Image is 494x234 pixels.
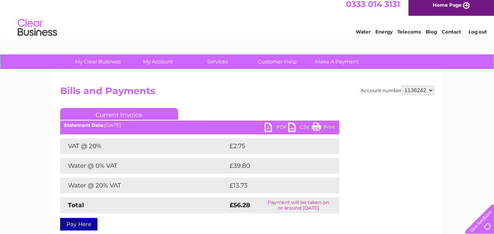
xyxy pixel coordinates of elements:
td: £2.75 [228,138,321,154]
a: Log out [468,33,487,39]
div: Clear Business is a trading name of Verastar Limited (registered in [GEOGRAPHIC_DATA] No. 3667643... [62,4,433,38]
td: Water @ 0% VAT [60,158,228,174]
b: Statement Date: [64,122,105,128]
strong: £56.28 [230,201,250,209]
a: Contact [442,33,461,39]
strong: Total [68,201,84,209]
img: logo.png [17,20,57,45]
a: Print [312,123,335,134]
td: £13.73 [228,178,322,193]
td: VAT @ 20% [60,138,228,154]
div: [DATE] [60,123,339,128]
a: Pay Here [60,218,97,230]
h2: Bills and Payments [60,85,434,100]
td: Payment will be taken on or around [DATE] [258,197,339,213]
a: Water [356,33,371,39]
a: My Account [125,54,190,69]
a: PDF [264,123,288,134]
td: £39.80 [228,158,324,174]
td: Water @ 20% VAT [60,178,228,193]
div: Account number [361,85,434,95]
a: 0333 014 3131 [346,4,400,14]
a: Current Invoice [60,108,178,120]
a: My Clear Business [66,54,130,69]
a: Services [185,54,250,69]
a: Telecoms [397,33,421,39]
a: Blog [426,33,437,39]
a: Energy [375,33,393,39]
a: Customer Help [245,54,310,69]
a: CSV [288,123,312,134]
a: Make A Payment [305,54,369,69]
